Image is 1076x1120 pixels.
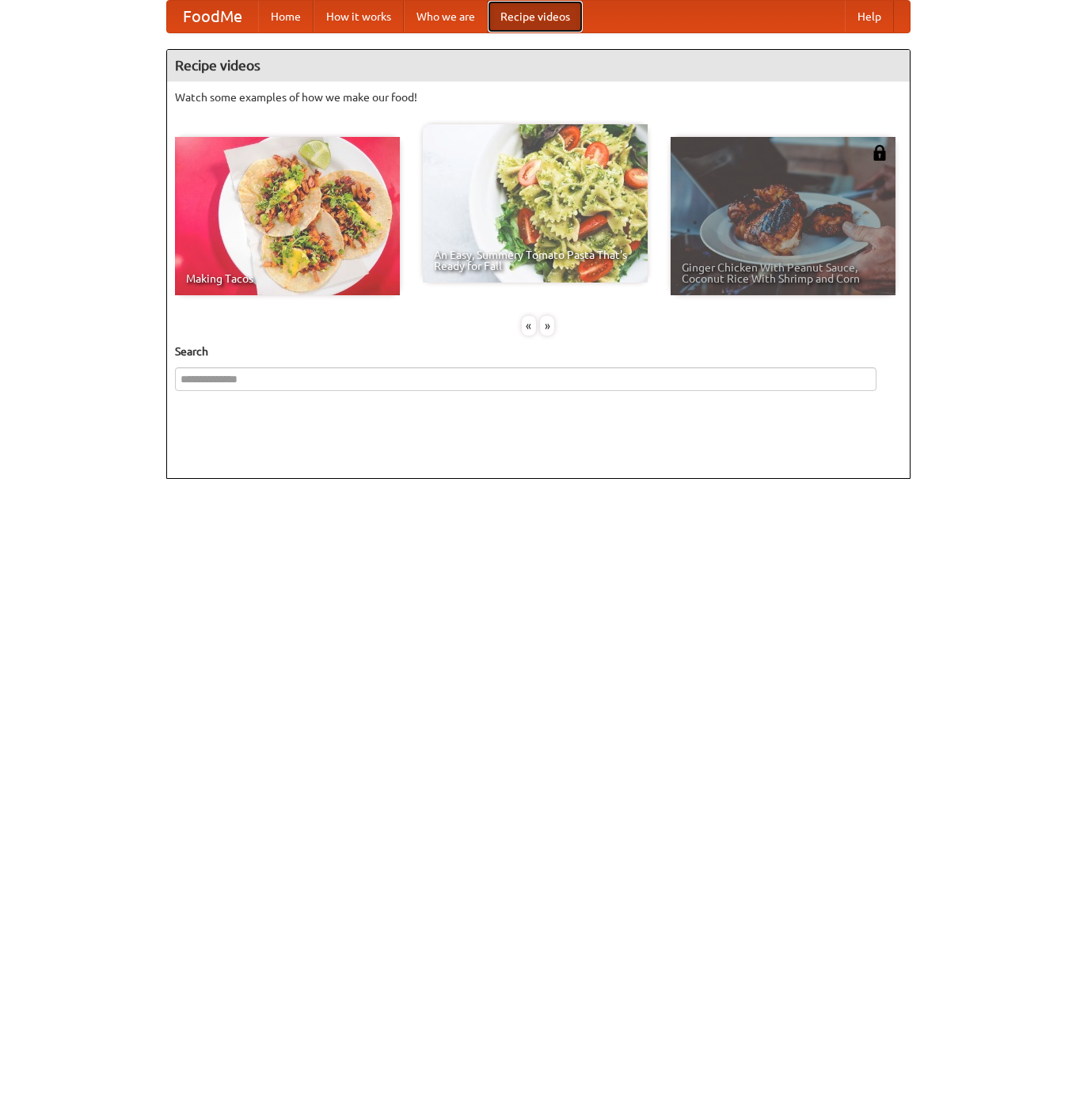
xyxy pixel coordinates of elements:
h4: Recipe videos [167,50,910,82]
div: « [522,316,536,336]
a: How it works [314,1,404,32]
p: Watch some examples of how we make our food! [175,89,902,105]
a: Recipe videos [488,1,583,32]
a: Home [258,1,314,32]
div: » [540,316,554,336]
span: An Easy, Summery Tomato Pasta That's Ready for Fall [434,249,637,271]
span: Making Tacos [186,273,389,284]
a: Who we are [404,1,488,32]
a: Help [845,1,894,32]
a: An Easy, Summery Tomato Pasta That's Ready for Fall [423,124,648,283]
h5: Search [175,344,902,359]
img: 483408.png [872,145,888,161]
a: FoodMe [167,1,258,32]
a: Making Tacos [175,137,400,295]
